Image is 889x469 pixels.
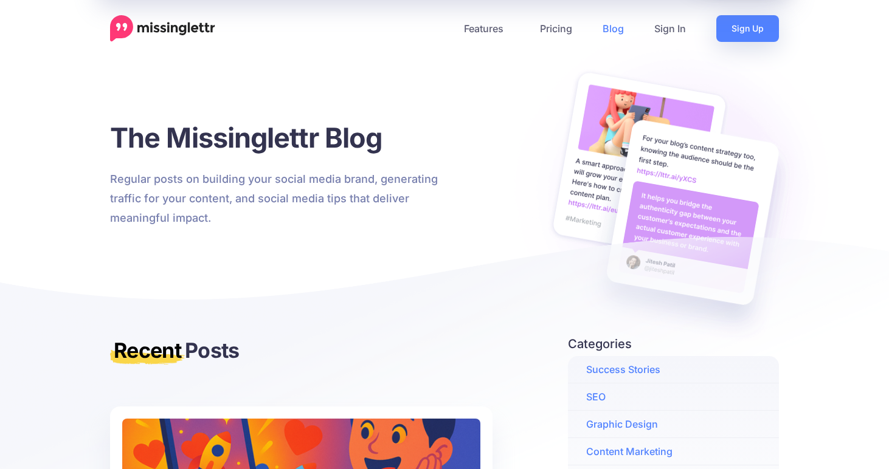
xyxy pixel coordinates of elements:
[568,356,779,383] a: Success Stories
[568,383,779,410] a: SEO
[587,15,639,42] a: Blog
[449,15,525,42] a: Features
[716,15,779,42] a: Sign Up
[110,338,185,366] mark: Recent
[525,15,587,42] a: Pricing
[110,15,215,42] a: Home
[568,411,779,437] a: Graphic Design
[568,438,779,465] a: Content Marketing
[110,169,454,228] p: Regular posts on building your social media brand, generating traffic for your content, and socia...
[568,337,779,351] h5: Categories
[639,15,701,42] a: Sign In
[110,337,493,364] h3: Posts
[110,121,454,154] h1: The Missinglettr Blog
